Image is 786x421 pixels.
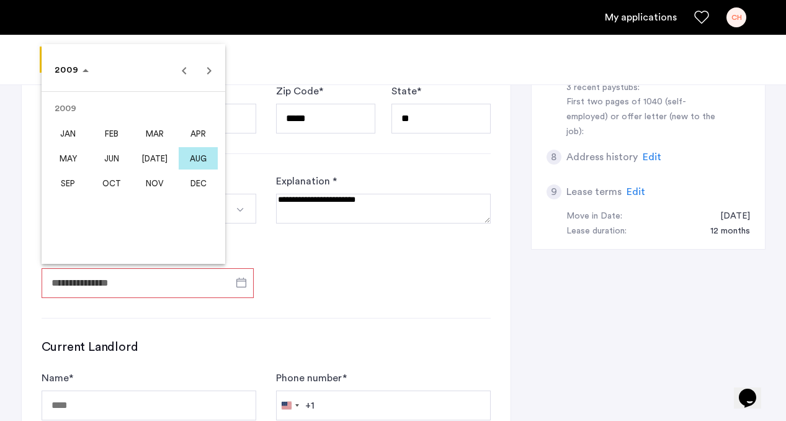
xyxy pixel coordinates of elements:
button: October 2009 [90,171,133,196]
button: July 2009 [133,146,177,171]
span: 2009 [55,66,79,75]
span: JAN [48,122,87,145]
span: [DATE] [135,147,174,170]
span: NOV [135,172,174,194]
button: January 2009 [47,121,90,146]
span: FEB [92,122,131,145]
span: MAR [135,122,174,145]
span: APR [179,122,218,145]
span: OCT [92,172,131,194]
button: September 2009 [47,171,90,196]
button: May 2009 [47,146,90,171]
iframe: chat widget [734,371,774,409]
button: November 2009 [133,171,177,196]
td: 2009 [47,96,220,121]
button: March 2009 [133,121,177,146]
button: August 2009 [177,146,220,171]
span: AUG [179,147,218,170]
button: June 2009 [90,146,133,171]
button: April 2009 [177,121,220,146]
span: MAY [48,147,87,170]
span: JUN [92,147,131,170]
button: Choose date [50,59,94,81]
button: Previous year [172,58,197,83]
button: February 2009 [90,121,133,146]
button: December 2009 [177,171,220,196]
button: Next year [197,58,221,83]
span: DEC [179,172,218,194]
span: SEP [48,172,87,194]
